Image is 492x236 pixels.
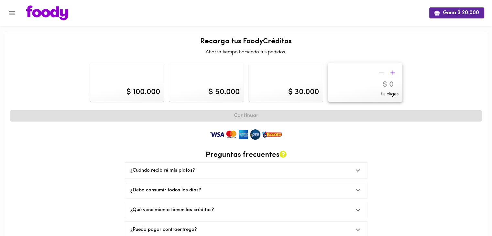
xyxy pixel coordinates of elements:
[130,187,350,194] div: ¿Debo consumir todos los días?
[332,80,399,90] input: $ 0
[126,87,160,98] div: $ 100.000
[130,207,350,213] div: ¿Qué vencimiento tienen los créditos?
[130,167,350,174] div: ¿Cuándo recibiré mis platos?
[130,226,350,233] div: ¿Puedo pagar contraentrega?
[288,87,319,98] div: $ 30.000
[434,10,479,16] span: Gana $ 20.000
[125,202,367,218] div: ¿Qué vencimiento tienen los créditos?
[125,151,367,159] h2: Preguntas frecuentes
[125,163,367,178] div: ¿Cuándo recibiré mis platos?
[10,49,482,56] p: Ahorra tiempo haciendo tus pedidos.
[454,198,486,230] iframe: Messagebird Livechat Widget
[10,38,482,46] h2: Recarga tus FoodyCréditos
[4,5,20,21] button: Menu
[381,91,399,98] span: tu eliges
[429,7,484,18] button: Gana $ 20.000
[207,128,285,141] img: medios-de-pago.png
[125,182,367,198] div: ¿Debo consumir todos los días?
[209,87,240,98] div: $ 50.000
[26,5,68,20] img: logo.png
